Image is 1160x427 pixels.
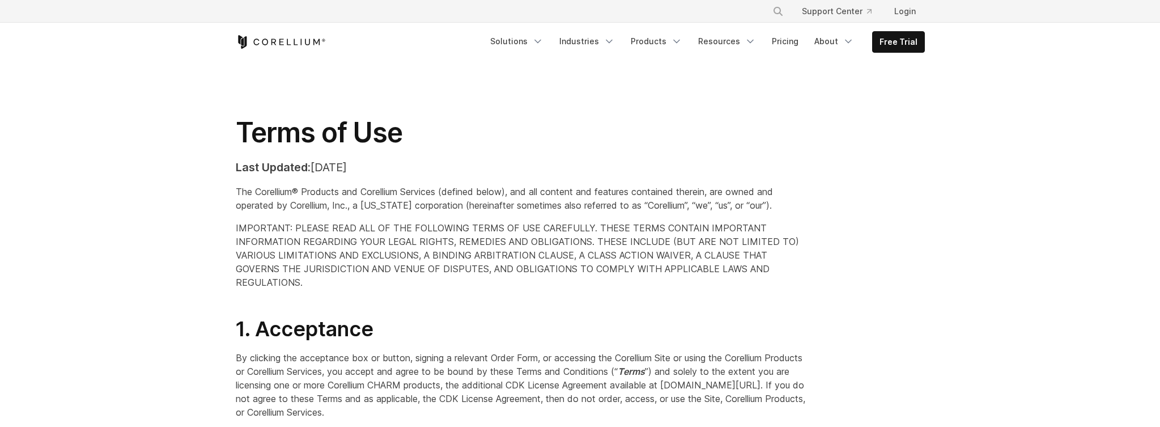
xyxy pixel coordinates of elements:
[553,31,622,52] a: Industries
[768,1,788,22] button: Search
[793,1,881,22] a: Support Center
[236,160,311,174] strong: Last Updated:
[765,31,805,52] a: Pricing
[873,32,924,52] a: Free Trial
[236,35,326,49] a: Corellium Home
[236,222,799,288] span: IMPORTANT: PLEASE READ ALL OF THE FOLLOWING TERMS OF USE CAREFULLY. THESE TERMS CONTAIN IMPORTANT...
[691,31,763,52] a: Resources
[483,31,925,53] div: Navigation Menu
[236,316,373,341] span: 1. Acceptance
[618,366,645,377] em: Terms
[236,352,805,418] span: By clicking the acceptance box or button, signing a relevant Order Form, or accessing the Corelli...
[808,31,861,52] a: About
[236,159,806,176] p: [DATE]
[759,1,925,22] div: Navigation Menu
[885,1,925,22] a: Login
[483,31,550,52] a: Solutions
[236,116,806,150] h1: Terms of Use
[624,31,689,52] a: Products
[236,186,773,211] span: The Corellium® Products and Corellium Services (defined below), and all content and features cont...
